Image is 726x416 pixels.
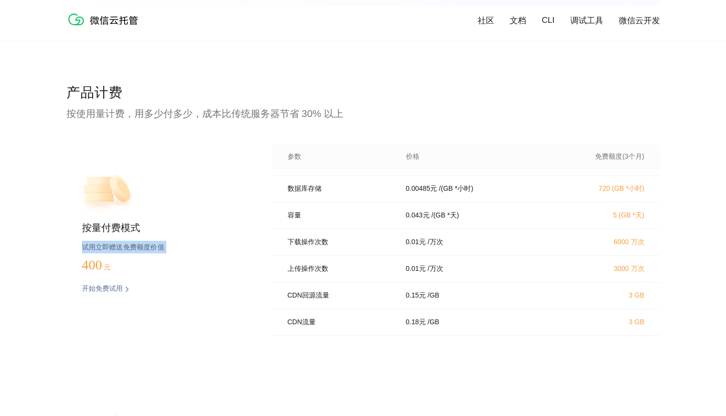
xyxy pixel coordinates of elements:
[66,107,660,120] p: 按使用量计费，用多少付多少，成本比传统服务器节省 30% 以上
[559,318,645,326] p: 3 GB
[559,238,645,247] p: 6000 万次
[406,211,430,220] p: 0.043 元
[82,284,123,294] p: 开始免费试用
[406,238,426,247] p: 0.01 元
[82,257,130,273] p: 400
[478,15,494,26] a: 社区
[559,211,645,220] p: 5 (GB *天)
[82,241,241,253] p: 试用立即赠送免费额度价值
[439,184,473,193] p: / (GB *小时)
[428,238,443,247] p: / 万次
[619,15,660,26] a: 微信云开发
[559,265,645,273] p: 3000 万次
[104,264,111,271] span: 元
[288,318,392,327] p: CDN流量
[542,16,554,25] a: CLI
[288,265,392,273] p: 上传操作次数
[428,318,439,327] p: / GB
[406,265,426,273] p: 0.01 元
[510,15,526,26] a: 文档
[406,152,419,161] p: 价格
[428,265,443,273] p: / 万次
[82,221,241,235] p: 按量付费模式
[559,152,645,161] p: 免费额度(3个月)
[288,184,392,193] p: 数据库存储
[406,318,426,327] p: 0.18 元
[66,10,144,29] img: 微信云托管
[288,152,392,161] p: 参数
[288,211,392,220] p: 容量
[406,291,426,300] p: 0.15 元
[406,184,437,193] p: 0.00485 元
[428,291,439,300] p: / GB
[66,22,144,31] a: 微信云托管
[559,184,645,193] p: 720 (GB *小时)
[570,15,603,26] a: 调试工具
[432,211,459,220] p: / (GB *天)
[288,291,392,300] p: CDN回源流量
[559,291,645,299] p: 3 GB
[66,83,660,103] p: 产品计费
[288,238,392,247] p: 下载操作次数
